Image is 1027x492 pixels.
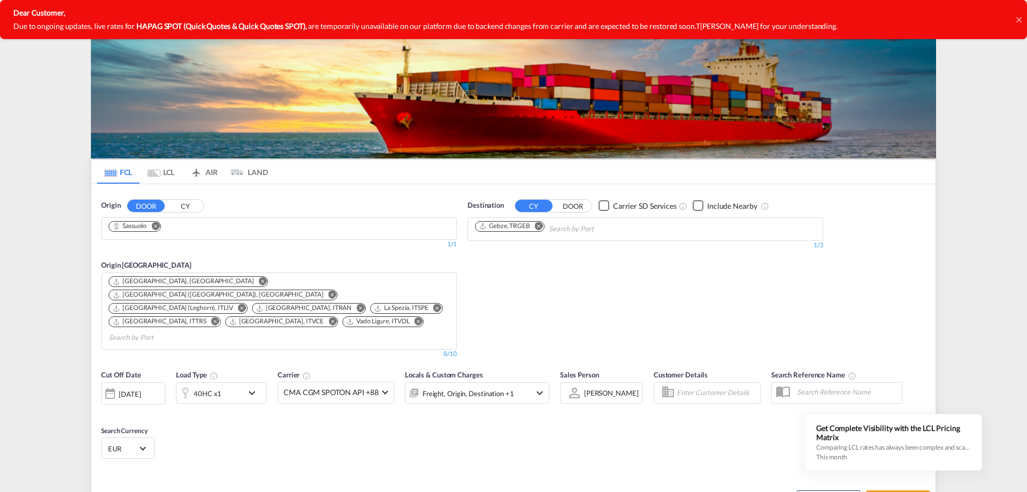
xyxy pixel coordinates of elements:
span: Locals & Custom Charges [405,370,483,379]
md-chips-wrap: Chips container. Use arrow keys to select chips. [473,218,655,238]
md-pagination-wrapper: Use the left and right arrow keys to navigate between tabs [97,160,268,184]
div: 1/1 [101,240,457,249]
div: Press delete to remove this chip. [346,317,411,326]
md-icon: Unchecked: Search for CY (Container Yard) services for all selected carriers.Checked : Search for... [679,202,687,210]
div: Sassuolo [112,222,147,231]
div: Livorno (Leghorn), ITLIV [112,304,233,313]
md-icon: icon-information-outline [210,372,218,380]
div: Trieste, ITTRS [112,317,206,326]
div: [PERSON_NAME] [584,389,639,397]
md-icon: icon-airplane [190,166,203,174]
div: Include Nearby [707,201,757,211]
div: Venezia, ITVCE [229,317,324,326]
span: Cut Off Date [101,370,141,379]
md-icon: The selected Trucker/Carrierwill be displayed in the rate results If the rates are from another f... [302,372,311,380]
button: Remove [144,222,160,232]
div: [DATE] [119,389,141,399]
button: Remove [321,317,338,328]
md-checkbox: Checkbox No Ink [693,200,757,211]
div: Press delete to remove this chip. [229,317,326,326]
span: Search Reference Name [771,370,856,379]
md-tab-item: LAND [225,160,268,184]
md-checkbox: Checkbox No Ink [599,200,677,211]
div: Carrier SD Services [613,201,677,211]
div: Press delete to remove this chip. [112,290,325,299]
div: Gebze, TRGEB [479,222,530,231]
button: Remove [204,317,220,328]
md-tab-item: FCL [97,160,140,184]
span: Destination [467,200,504,211]
div: Freight Origin Destination Factory Stuffing [423,386,514,401]
span: Search Currency [101,427,148,435]
div: La Spezia, ITSPE [374,304,428,313]
button: Remove [349,304,365,314]
input: Search by Port [109,329,210,346]
button: DOOR [127,200,165,212]
span: EUR [108,444,138,453]
md-select: Select Currency: € EUREuro [107,441,149,456]
div: Press delete to remove this chip. [112,277,256,286]
span: Load Type [176,370,218,379]
md-select: Sales Person: Emanuele Monduzzi [583,385,640,400]
button: Remove [321,290,337,301]
div: [DATE] [101,382,165,405]
md-icon: icon-chevron-down [246,387,264,399]
div: Press delete to remove this chip. [479,222,532,231]
div: 8/10 [443,350,457,359]
div: Press delete to remove this chip. [256,304,354,313]
div: Vado Ligure, ITVDL [346,317,409,326]
div: 40HC x1 [194,386,221,401]
button: Remove [251,277,267,287]
span: Sales Person [560,370,599,379]
md-chips-wrap: Chips container. Use arrow keys to select chips. [107,218,170,237]
div: Genova (Genoa), ITGOA [112,290,323,299]
span: Carrier [278,370,311,379]
md-icon: Your search will be saved by the below given name [848,372,856,380]
div: Press delete to remove this chip. [112,317,209,326]
span: Origin [101,200,120,211]
div: Freight Origin Destination Factory Stuffingicon-chevron-down [405,382,549,404]
div: Ancona, ITAOI [112,277,254,286]
span: CMA CGM SPOTON API +88 [283,387,379,398]
span: Origin [GEOGRAPHIC_DATA] [101,261,191,269]
div: Press delete to remove this chip. [112,222,149,231]
md-tab-item: LCL [140,160,182,184]
button: DOOR [554,200,592,212]
md-tab-item: AIR [182,160,225,184]
div: 1/3 [467,241,823,250]
button: CY [166,200,204,212]
md-icon: icon-chevron-down [533,387,546,399]
button: Remove [407,317,423,328]
input: Search Reference Name [792,384,902,400]
div: Press delete to remove this chip. [112,304,235,313]
span: Customer Details [654,370,708,379]
md-datepicker: Select [101,403,109,418]
img: LCL+%26+FCL+BACKGROUND.png [91,34,936,158]
div: Press delete to remove this chip. [374,304,430,313]
input: Enter Customer Details [677,385,757,401]
button: Remove [231,304,247,314]
md-chips-wrap: Chips container. Use arrow keys to select chips. [107,273,451,346]
button: CY [515,200,553,212]
button: Remove [528,222,544,232]
input: Chips input. [549,221,650,238]
button: Remove [426,304,442,314]
div: 40HC x1icon-chevron-down [176,382,267,404]
div: Ravenna, ITRAN [256,304,352,313]
md-icon: Unchecked: Ignores neighbouring ports when fetching rates.Checked : Includes neighbouring ports w... [761,202,769,210]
